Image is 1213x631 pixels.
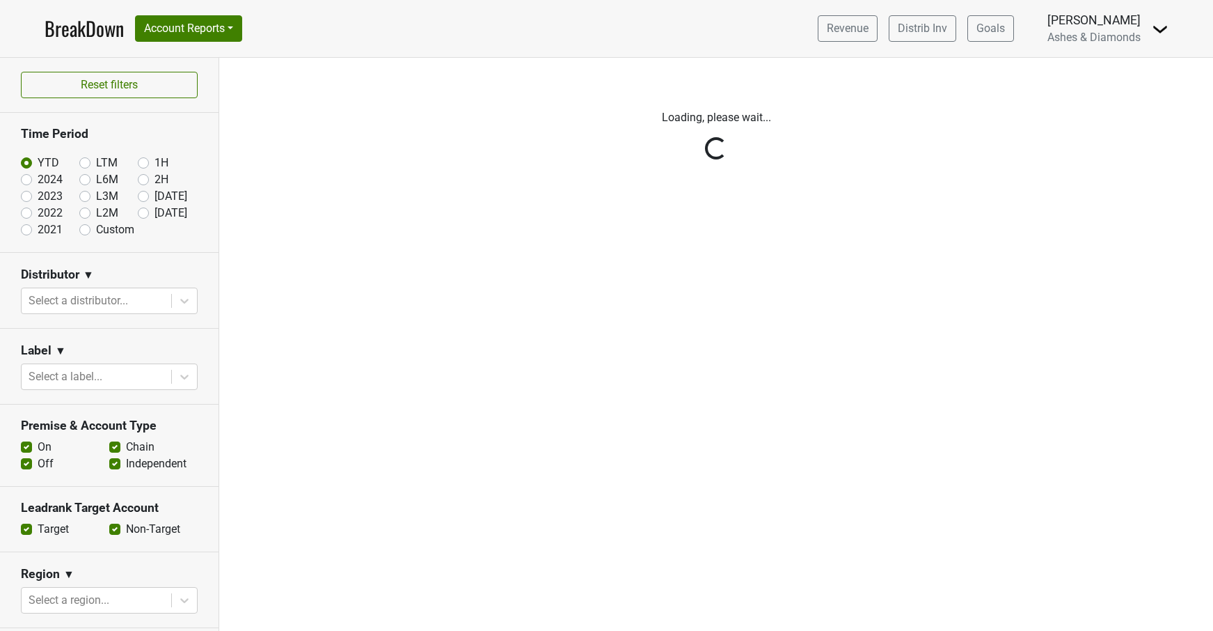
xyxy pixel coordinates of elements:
[818,15,878,42] a: Revenue
[1047,31,1141,44] span: Ashes & Diamonds
[330,109,1102,126] p: Loading, please wait...
[45,14,124,43] a: BreakDown
[1047,11,1141,29] div: [PERSON_NAME]
[135,15,242,42] button: Account Reports
[967,15,1014,42] a: Goals
[1152,21,1168,38] img: Dropdown Menu
[889,15,956,42] a: Distrib Inv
